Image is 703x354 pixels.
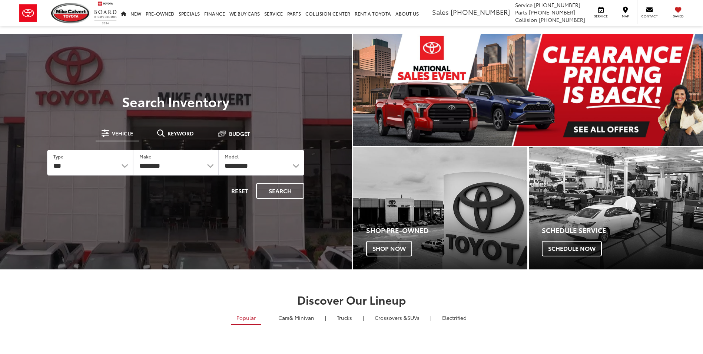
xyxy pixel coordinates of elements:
[539,16,585,23] span: [PHONE_NUMBER]
[617,14,633,19] span: Map
[53,153,63,160] label: Type
[353,147,527,269] div: Toyota
[432,7,449,17] span: Sales
[369,311,425,324] a: SUVs
[51,3,90,23] img: Mike Calvert Toyota
[542,227,703,234] h4: Schedule Service
[437,311,472,324] a: Electrified
[366,227,527,234] h4: Shop Pre-Owned
[641,14,658,19] span: Contact
[139,153,151,160] label: Make
[593,14,609,19] span: Service
[31,94,321,109] h3: Search Inventory
[428,314,433,321] li: |
[112,131,133,136] span: Vehicle
[289,314,314,321] span: & Minivan
[529,147,703,269] div: Toyota
[515,16,537,23] span: Collision
[542,241,602,256] span: Schedule Now
[366,241,412,256] span: Shop Now
[273,311,320,324] a: Cars
[331,311,358,324] a: Trucks
[515,1,533,9] span: Service
[534,1,580,9] span: [PHONE_NUMBER]
[529,9,575,16] span: [PHONE_NUMBER]
[670,14,686,19] span: Saved
[225,183,255,199] button: Reset
[229,131,250,136] span: Budget
[90,294,613,306] h2: Discover Our Lineup
[529,147,703,269] a: Schedule Service Schedule Now
[451,7,510,17] span: [PHONE_NUMBER]
[265,314,269,321] li: |
[353,147,527,269] a: Shop Pre-Owned Shop Now
[256,183,304,199] button: Search
[375,314,407,321] span: Crossovers &
[225,153,239,160] label: Model
[323,314,328,321] li: |
[515,9,527,16] span: Parts
[231,311,261,325] a: Popular
[168,131,194,136] span: Keyword
[361,314,366,321] li: |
